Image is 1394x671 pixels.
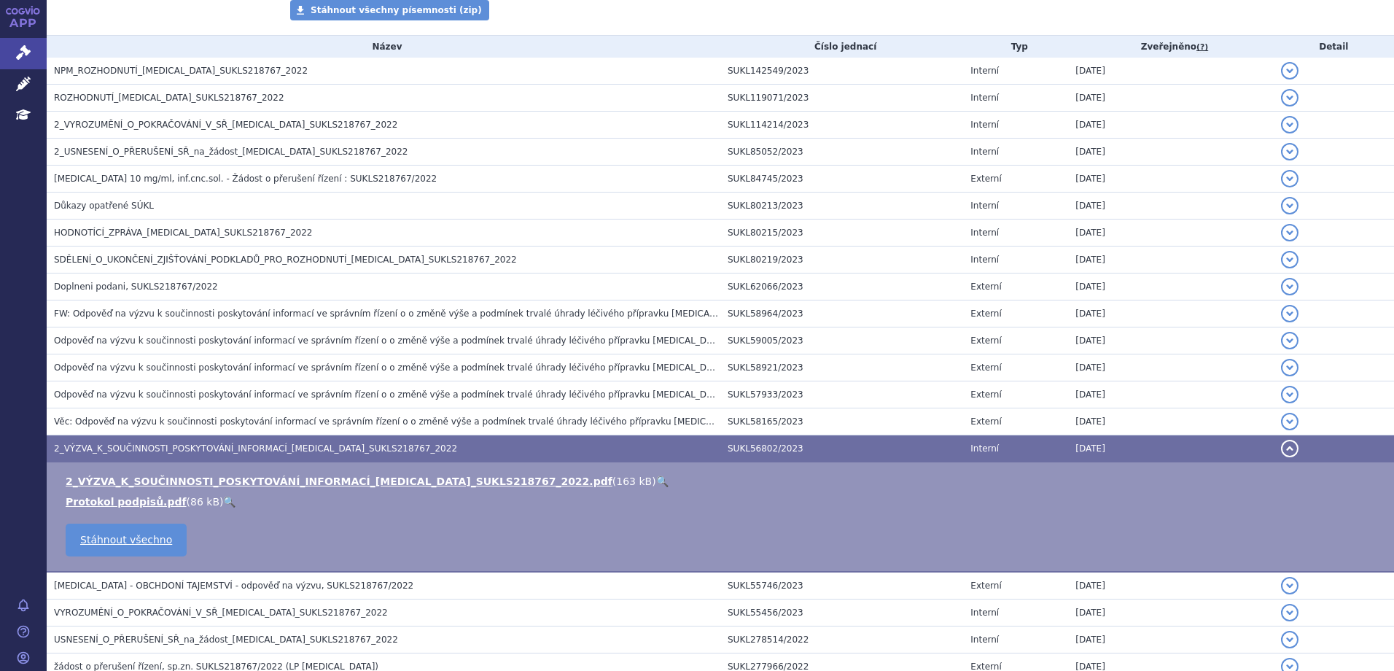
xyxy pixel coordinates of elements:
span: Opdivo 10 mg/ml, inf.cnc.sol. - Žádost o přerušení řízení : SUKLS218767/2022 [54,174,437,184]
span: 86 kB [190,496,219,508]
td: [DATE] [1068,572,1273,600]
abbr: (?) [1196,42,1208,53]
td: [DATE] [1068,112,1273,139]
button: detail [1281,89,1298,106]
button: detail [1281,604,1298,621]
td: [DATE] [1068,327,1273,354]
td: [DATE] [1068,220,1273,247]
td: [DATE] [1068,139,1273,166]
td: [DATE] [1068,354,1273,381]
a: 2_VÝZVA_K_SOUČINNOSTI_POSKYTOVÁNÍ_INFORMACÍ_[MEDICAL_DATA]_SUKLS218767_2022.pdf [66,476,612,487]
td: SUKL80215/2023 [720,220,963,247]
span: FW: Odpověď na výzvu k součinnosti poskytování informací ve správním řízení o o změně výše a podm... [54,309,840,319]
span: SDĚLENÍ_O_UKONČENÍ_ZJIŠŤOVÁNÍ_PODKLADŮ_PRO_ROZHODNUTÍ_OPDIVO_SUKLS218767_2022 [54,255,517,265]
span: Odpověď na výzvu k součinnosti poskytování informací ve správním řízení o o změně výše a podmínek... [54,335,821,346]
li: ( ) [66,494,1379,509]
td: SUKL142549/2023 [720,58,963,85]
button: detail [1281,170,1298,187]
span: NPM_ROZHODNUTÍ_OPDIVO_SUKLS218767_2022 [54,66,308,76]
span: Interní [970,147,999,157]
td: [DATE] [1068,600,1273,627]
span: ROZHODNUTÍ_OPDIVO_SUKLS218767_2022 [54,93,284,103]
td: [DATE] [1068,627,1273,653]
span: 163 kB [616,476,652,487]
td: [DATE] [1068,435,1273,462]
span: Interní [970,66,999,76]
button: detail [1281,197,1298,214]
button: detail [1281,440,1298,457]
a: 🔍 [223,496,235,508]
td: SUKL80219/2023 [720,247,963,274]
span: Interní [970,255,999,265]
button: detail [1281,116,1298,133]
th: Detail [1274,36,1394,58]
td: [DATE] [1068,408,1273,435]
li: ( ) [66,474,1379,489]
span: Důkazy opatřené SÚKL [54,201,154,211]
td: SUKL55456/2023 [720,600,963,627]
span: Externí [970,282,1001,292]
span: Odpověď na výzvu k součinnosti poskytování informací ve správním řízení o o změně výše a podmínek... [54,362,821,373]
button: detail [1281,631,1298,648]
td: SUKL80213/2023 [720,193,963,220]
td: SUKL114214/2023 [720,112,963,139]
button: detail [1281,305,1298,322]
span: Externí [970,389,1001,400]
span: Interní [970,93,999,103]
td: [DATE] [1068,247,1273,274]
span: Interní [970,608,999,618]
span: Externí [970,174,1001,184]
th: Typ [963,36,1068,58]
a: 🔍 [656,476,669,487]
td: SUKL119071/2023 [720,85,963,112]
span: Věc: Odpověď na výzvu k součinnosti poskytování informací ve správním řízení o o změně výše a pod... [54,416,747,427]
td: SUKL58921/2023 [720,354,963,381]
td: SUKL55746/2023 [720,572,963,600]
button: detail [1281,332,1298,349]
button: detail [1281,278,1298,295]
td: SUKL58964/2023 [720,300,963,327]
span: VYROZUMĚNÍ_O_POKRAČOVÁNÍ_V_SŘ_OPDIVO_SUKLS218767_2022 [54,608,388,618]
button: detail [1281,359,1298,376]
span: Stáhnout všechny písemnosti (zip) [311,5,482,15]
td: [DATE] [1068,85,1273,112]
span: USNESENÍ_O_PŘERUŠENÍ_SŘ_na_žádost_OPDIVO_SUKLS218767_2022 [54,635,398,645]
span: OPDIVO - OBCHDONÍ TAJEMSTVÍ - odpověď na výzvu, SUKLS218767/2022 [54,581,413,591]
span: Odpověď na výzvu k součinnosti poskytování informací ve správním řízení o o změně výše a podmínek... [54,389,821,400]
span: Interní [970,120,999,130]
span: HODNOTÍCÍ_ZPRÁVA_OPDIVO_SUKLS218767_2022 [54,228,313,238]
td: SUKL57933/2023 [720,381,963,408]
td: SUKL58165/2023 [720,408,963,435]
button: detail [1281,251,1298,268]
button: detail [1281,143,1298,160]
span: Interní [970,228,999,238]
th: Název [47,36,720,58]
a: Protokol podpisů.pdf [66,496,187,508]
span: Interní [970,443,999,454]
td: [DATE] [1068,193,1273,220]
th: Zveřejněno [1068,36,1273,58]
span: Externí [970,416,1001,427]
td: SUKL84745/2023 [720,166,963,193]
td: SUKL278514/2022 [720,627,963,653]
span: 2_VÝZVA_K_SOUČINNOSTI_POSKYTOVÁNÍ_INFORMACÍ_OPDIVO_SUKLS218767_2022 [54,443,457,454]
td: [DATE] [1068,300,1273,327]
td: [DATE] [1068,166,1273,193]
button: detail [1281,62,1298,79]
span: Interní [970,201,999,211]
th: Číslo jednací [720,36,963,58]
span: 2_USNESENÍ_O_PŘERUŠENÍ_SŘ_na_žádost_OPDIVO_SUKLS218767_2022 [54,147,408,157]
button: detail [1281,224,1298,241]
span: Externí [970,581,1001,591]
button: detail [1281,413,1298,430]
td: [DATE] [1068,58,1273,85]
td: [DATE] [1068,274,1273,300]
button: detail [1281,577,1298,594]
span: 2_VYROZUMĚNÍ_O_POKRAČOVÁNÍ_V_SŘ_OPDIVO_SUKLS218767_2022 [54,120,397,130]
td: SUKL59005/2023 [720,327,963,354]
td: [DATE] [1068,381,1273,408]
span: Externí [970,335,1001,346]
td: SUKL56802/2023 [720,435,963,462]
span: Doplneni podani, SUKLS218767/2022 [54,282,218,292]
span: Interní [970,635,999,645]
